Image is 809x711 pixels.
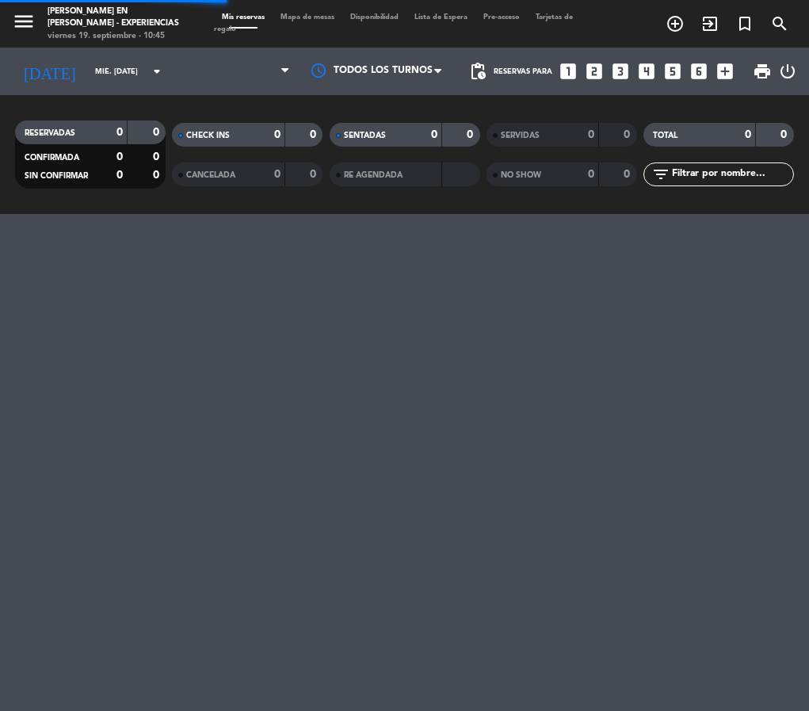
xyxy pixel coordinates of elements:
[610,61,631,82] i: looks_3
[342,13,406,21] span: Disponibilidad
[584,61,605,82] i: looks_two
[273,13,342,21] span: Mapa de mesas
[501,171,541,179] span: NO SHOW
[780,129,790,140] strong: 0
[310,169,319,180] strong: 0
[735,14,754,33] i: turned_in_not
[25,129,75,137] span: RESERVADAS
[25,154,79,162] span: CONFIRMADA
[778,48,797,95] div: LOG OUT
[624,169,633,180] strong: 0
[116,170,123,181] strong: 0
[431,129,437,140] strong: 0
[700,14,719,33] i: exit_to_app
[274,129,280,140] strong: 0
[147,62,166,81] i: arrow_drop_down
[588,169,594,180] strong: 0
[25,172,88,180] span: SIN CONFIRMAR
[666,14,685,33] i: add_circle_outline
[12,10,36,38] button: menu
[624,129,633,140] strong: 0
[636,61,657,82] i: looks_4
[153,170,162,181] strong: 0
[653,132,677,140] span: TOTAL
[558,61,578,82] i: looks_one
[153,151,162,162] strong: 0
[48,30,190,42] div: viernes 19. septiembre - 10:45
[153,127,162,138] strong: 0
[501,132,540,140] span: SERVIDAS
[588,129,594,140] strong: 0
[670,166,793,183] input: Filtrar por nombre...
[475,13,528,21] span: Pre-acceso
[689,61,709,82] i: looks_6
[48,6,190,30] div: [PERSON_NAME] en [PERSON_NAME] - Experiencias
[715,61,735,82] i: add_box
[406,13,475,21] span: Lista de Espera
[186,171,235,179] span: CANCELADA
[344,132,386,140] span: SENTADAS
[468,62,487,81] span: pending_actions
[651,165,670,184] i: filter_list
[214,13,273,21] span: Mis reservas
[310,129,319,140] strong: 0
[274,169,280,180] strong: 0
[770,14,789,33] i: search
[186,132,230,140] span: CHECK INS
[116,151,123,162] strong: 0
[12,55,87,87] i: [DATE]
[344,171,403,179] span: RE AGENDADA
[662,61,683,82] i: looks_5
[116,127,123,138] strong: 0
[745,129,751,140] strong: 0
[753,62,772,81] span: print
[778,62,797,81] i: power_settings_new
[494,67,552,76] span: Reservas para
[467,129,476,140] strong: 0
[12,10,36,33] i: menu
